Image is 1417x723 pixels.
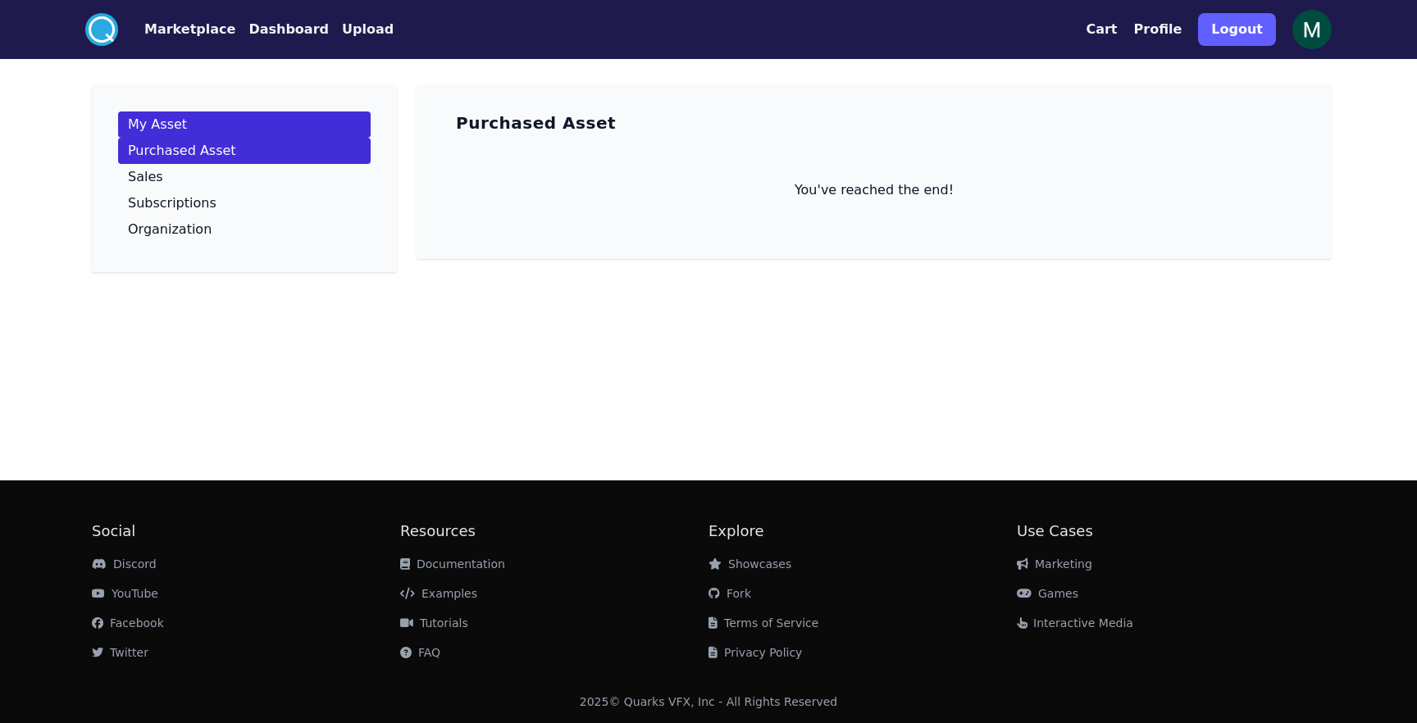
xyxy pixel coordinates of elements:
a: FAQ [400,646,440,659]
a: Interactive Media [1017,616,1133,630]
a: Tutorials [400,616,468,630]
a: Privacy Policy [708,646,802,659]
p: You've reached the end! [443,180,1305,200]
a: Games [1017,587,1078,600]
img: profile [1292,10,1332,49]
h2: Social [92,520,400,543]
h3: Purchased Asset [456,111,616,134]
a: Upload [329,20,394,39]
a: Fork [708,587,751,600]
h2: Resources [400,520,708,543]
h2: Explore [708,520,1017,543]
a: Sales [118,164,371,190]
button: Cart [1086,20,1117,39]
a: Examples [400,587,477,600]
p: Sales [128,171,163,184]
button: Upload [342,20,394,39]
a: Dashboard [235,20,329,39]
a: Subscriptions [118,190,371,216]
a: Marketing [1017,557,1092,571]
a: YouTube [92,587,158,600]
a: Purchased Asset [118,138,371,164]
p: Organization [128,223,212,236]
p: My Asset [128,118,187,131]
button: Logout [1198,13,1276,46]
a: Discord [92,557,157,571]
a: Marketplace [118,20,235,39]
button: Profile [1134,20,1182,39]
p: Subscriptions [128,197,216,210]
a: My Asset [118,111,371,138]
a: Logout [1198,7,1276,52]
div: 2025 © Quarks VFX, Inc - All Rights Reserved [580,693,838,710]
a: Documentation [400,557,505,571]
a: Showcases [708,557,791,571]
p: Purchased Asset [128,144,236,157]
a: Facebook [92,616,164,630]
a: Organization [118,216,371,243]
a: Terms of Service [708,616,818,630]
button: Dashboard [248,20,329,39]
a: Twitter [92,646,148,659]
h2: Use Cases [1017,520,1325,543]
button: Marketplace [144,20,235,39]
